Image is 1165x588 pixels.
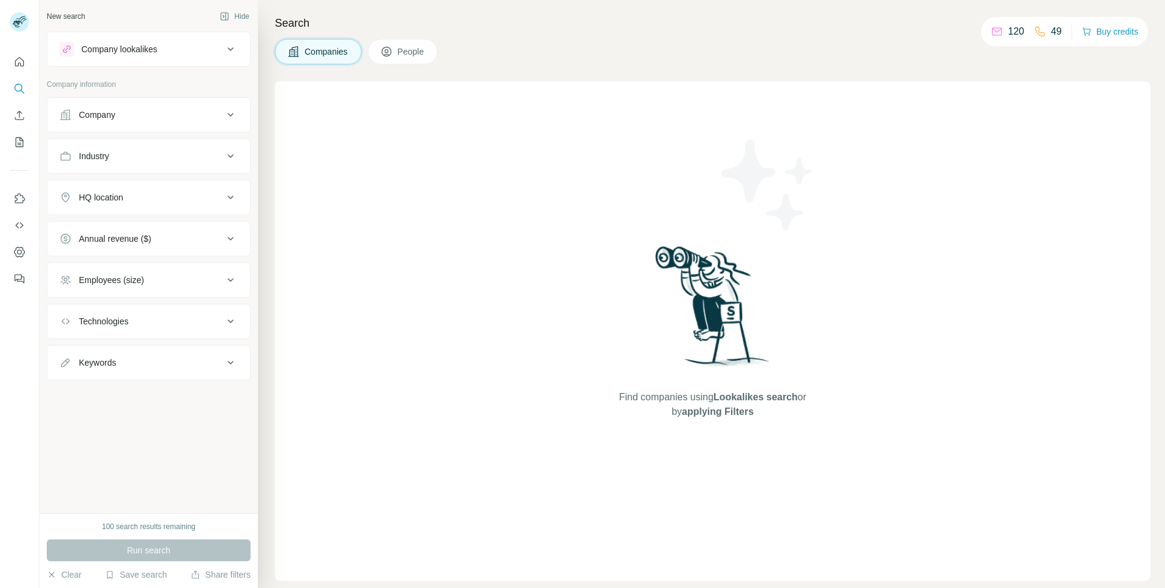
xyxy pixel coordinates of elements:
button: Buy credits [1082,23,1138,40]
button: Use Surfe on LinkedIn [10,188,29,210]
button: Employees (size) [47,265,250,295]
p: 120 [1008,24,1024,39]
span: Lookalikes search [714,392,798,402]
p: 49 [1051,24,1062,39]
button: HQ location [47,183,250,212]
button: Use Surfe API [10,214,29,236]
button: Industry [47,142,250,171]
button: My lists [10,131,29,153]
button: Quick start [10,51,29,73]
div: Employees (size) [79,274,144,286]
button: Annual revenue ($) [47,224,250,253]
button: Share filters [191,569,251,581]
span: Companies [305,46,349,58]
button: Dashboard [10,241,29,263]
p: Company information [47,79,251,90]
button: Enrich CSV [10,104,29,126]
div: Company lookalikes [81,43,157,55]
div: Company [79,109,115,121]
button: Search [10,78,29,100]
div: Technologies [79,315,129,327]
img: Surfe Illustration - Woman searching with binoculars [650,243,776,378]
button: Hide [211,7,258,26]
h4: Search [275,15,1150,32]
div: New search [47,11,85,22]
button: Clear [47,569,81,581]
div: Keywords [79,357,116,369]
div: Annual revenue ($) [79,233,151,245]
div: Industry [79,150,109,162]
button: Technologies [47,307,250,336]
div: 100 search results remaining [102,521,195,532]
span: People [397,46,425,58]
button: Feedback [10,268,29,290]
div: HQ location [79,191,123,203]
img: Surfe Illustration - Stars [713,130,822,239]
button: Company lookalikes [47,35,250,64]
button: Company [47,100,250,129]
span: applying Filters [682,406,754,417]
button: Save search [105,569,167,581]
button: Keywords [47,348,250,377]
span: Find companies using or by [615,390,809,419]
